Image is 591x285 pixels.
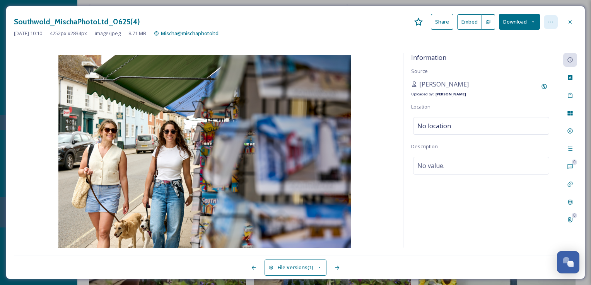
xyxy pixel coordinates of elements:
[457,14,482,30] button: Embed
[557,251,579,273] button: Open Chat
[499,14,540,30] button: Download
[572,213,577,218] div: 0
[417,121,451,131] span: No location
[417,161,444,170] span: No value.
[265,260,326,275] button: File Versions(1)
[419,80,469,89] span: [PERSON_NAME]
[14,16,140,27] h3: Southwold_MischaPhotoLtd_0625(4)
[436,92,466,97] strong: [PERSON_NAME]
[411,53,446,62] span: Information
[128,30,146,37] span: 8.71 MB
[411,68,428,75] span: Source
[14,55,395,249] img: ESC_place%20branding_0625_L1140716_high%20res.jpg
[572,159,577,165] div: 0
[50,30,87,37] span: 4252 px x 2834 px
[411,92,434,97] span: Uploaded by:
[95,30,121,37] span: image/jpeg
[411,103,430,110] span: Location
[161,30,219,37] span: Mischa@mischaphotoltd
[411,143,438,150] span: Description
[431,14,453,30] button: Share
[14,30,42,37] span: [DATE] 10:10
